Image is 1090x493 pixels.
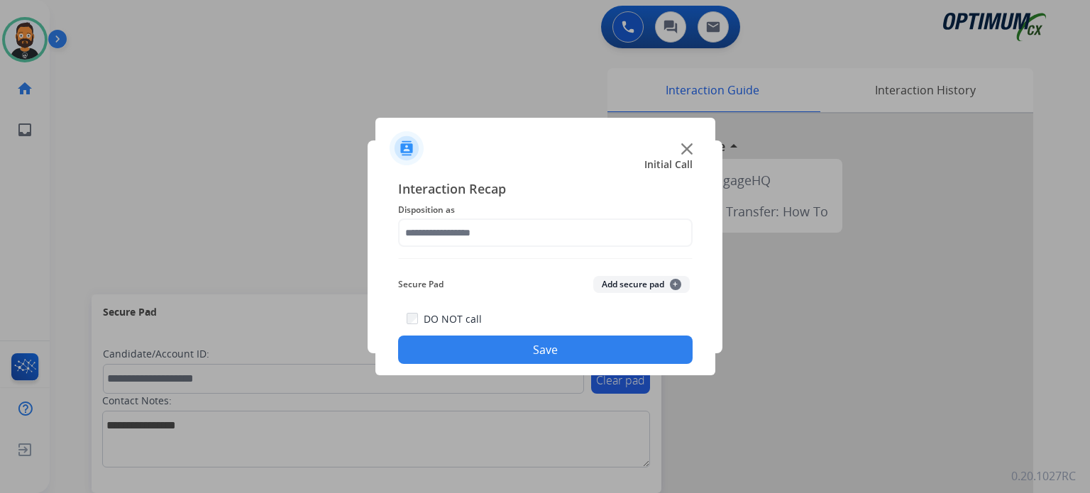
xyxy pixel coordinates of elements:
[398,179,693,201] span: Interaction Recap
[390,131,424,165] img: contactIcon
[1011,467,1076,484] p: 0.20.1027RC
[398,336,693,364] button: Save
[593,276,690,293] button: Add secure pad+
[398,276,444,293] span: Secure Pad
[398,201,693,218] span: Disposition as
[424,312,482,326] label: DO NOT call
[670,279,681,290] span: +
[398,258,693,259] img: contact-recap-line.svg
[644,157,693,172] span: Initial Call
